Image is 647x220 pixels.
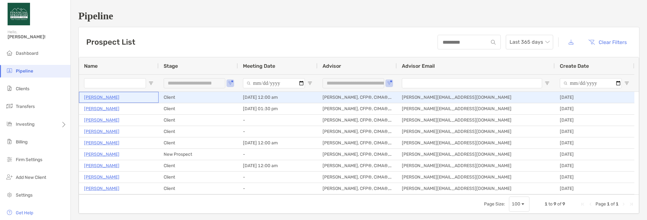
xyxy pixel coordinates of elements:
div: [PERSON_NAME][EMAIL_ADDRESS][DOMAIN_NAME] [397,137,555,148]
div: [PERSON_NAME], CFP®, CIMA®, ChFC®, CAP®, MSFS [317,115,397,126]
div: [PERSON_NAME], CFP®, CIMA®, ChFC®, CAP®, MSFS [317,126,397,137]
a: [PERSON_NAME] [84,162,119,170]
a: [PERSON_NAME] [84,150,119,158]
span: Create Date [560,63,589,69]
h1: Pipeline [78,10,639,22]
div: [DATE] 12:00 am [238,92,317,103]
p: [PERSON_NAME] [84,105,119,113]
a: [PERSON_NAME] [84,128,119,135]
div: Page Size [509,197,529,212]
div: [DATE] [555,183,634,194]
div: [PERSON_NAME][EMAIL_ADDRESS][DOMAIN_NAME] [397,92,555,103]
div: 100 [512,201,520,207]
button: Open Filter Menu [624,81,629,86]
div: Page Size: [484,201,505,207]
div: Client [159,92,238,103]
span: Firm Settings [16,157,42,162]
img: billing icon [6,138,13,145]
div: - [238,115,317,126]
span: [PERSON_NAME]! [8,34,67,40]
div: [DATE] [555,149,634,160]
span: Name [84,63,98,69]
img: add_new_client icon [6,173,13,181]
span: Investing [16,122,34,127]
span: Advisor [323,63,341,69]
a: [PERSON_NAME] [84,139,119,147]
img: investing icon [6,120,13,128]
img: get-help icon [6,209,13,216]
div: [PERSON_NAME][EMAIL_ADDRESS][DOMAIN_NAME] [397,172,555,183]
button: Open Filter Menu [545,81,550,86]
div: [DATE] [555,92,634,103]
div: [DATE] [555,160,634,171]
img: clients icon [6,85,13,92]
div: [PERSON_NAME][EMAIL_ADDRESS][DOMAIN_NAME] [397,149,555,160]
span: Get Help [16,210,33,216]
div: New Prospect [159,149,238,160]
div: [PERSON_NAME], CFP®, CIMA®, ChFC®, CAP®, MSFS [317,172,397,183]
div: Client [159,137,238,148]
div: Client [159,183,238,194]
div: - [238,149,317,160]
div: Last Page [629,202,634,207]
div: [PERSON_NAME][EMAIL_ADDRESS][DOMAIN_NAME] [397,160,555,171]
input: Meeting Date Filter Input [243,78,305,88]
img: transfers icon [6,102,13,110]
div: [DATE] 12:00 am [238,137,317,148]
span: Dashboard [16,51,38,56]
div: Next Page [621,202,626,207]
div: [PERSON_NAME][EMAIL_ADDRESS][DOMAIN_NAME] [397,103,555,114]
div: [PERSON_NAME], CFP®, CIMA®, ChFC®, CAP®, MSFS [317,183,397,194]
img: pipeline icon [6,67,13,74]
span: Transfers [16,104,35,109]
span: 9 [562,201,565,207]
span: to [548,201,553,207]
div: [DATE] [555,126,634,137]
div: [DATE] [555,103,634,114]
button: Open Filter Menu [148,81,154,86]
div: [DATE] 01:30 pm [238,103,317,114]
a: [PERSON_NAME] [84,185,119,192]
img: dashboard icon [6,49,13,57]
a: [PERSON_NAME] [84,93,119,101]
div: - [238,183,317,194]
span: 1 [616,201,619,207]
div: [PERSON_NAME], CFP®, CIMA®, ChFC®, CAP®, MSFS [317,160,397,171]
div: [PERSON_NAME], CFP®, CIMA®, ChFC®, CAP®, MSFS [317,149,397,160]
span: Stage [164,63,178,69]
span: Advisor Email [402,63,435,69]
span: 9 [553,201,556,207]
input: Name Filter Input [84,78,146,88]
div: Client [159,160,238,171]
div: First Page [580,202,585,207]
div: Client [159,103,238,114]
span: of [557,201,561,207]
span: Page [596,201,606,207]
div: - [238,172,317,183]
div: [DATE] [555,172,634,183]
span: Clients [16,86,29,91]
input: Advisor Email Filter Input [402,78,542,88]
button: Open Filter Menu [228,81,233,86]
a: [PERSON_NAME] [84,173,119,181]
span: Pipeline [16,68,33,74]
div: [DATE] [555,137,634,148]
span: of [611,201,615,207]
img: settings icon [6,191,13,198]
button: Open Filter Menu [307,81,312,86]
a: [PERSON_NAME] [84,116,119,124]
span: 1 [545,201,547,207]
div: Previous Page [588,202,593,207]
div: [DATE] [555,115,634,126]
img: input icon [491,40,496,45]
div: [PERSON_NAME], CFP®, CIMA®, ChFC®, CAP®, MSFS [317,92,397,103]
h3: Prospect List [86,38,135,47]
button: Clear Filters [584,35,632,49]
span: Last 365 days [510,35,549,49]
